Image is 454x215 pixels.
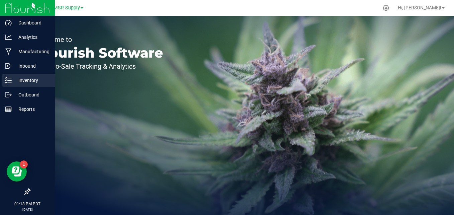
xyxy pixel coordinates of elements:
p: Manufacturing [12,48,52,56]
iframe: Resource center [7,161,27,182]
p: Flourish Software [36,46,163,60]
inline-svg: Inventory [5,77,12,84]
inline-svg: Reports [5,106,12,113]
p: 01:18 PM PDT [3,201,52,207]
inline-svg: Inbound [5,63,12,69]
p: Reports [12,105,52,113]
p: Inbound [12,62,52,70]
p: Dashboard [12,19,52,27]
iframe: Resource center unread badge [20,160,28,168]
inline-svg: Manufacturing [5,48,12,55]
span: MSR Supply [53,5,80,11]
p: Welcome to [36,36,163,43]
inline-svg: Analytics [5,34,12,41]
p: Outbound [12,91,52,99]
inline-svg: Dashboard [5,19,12,26]
inline-svg: Outbound [5,91,12,98]
p: Analytics [12,33,52,41]
p: [DATE] [3,207,52,212]
p: Inventory [12,76,52,84]
span: Hi, [PERSON_NAME]! [398,5,441,10]
div: Manage settings [382,5,390,11]
p: Seed-to-Sale Tracking & Analytics [36,63,163,70]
